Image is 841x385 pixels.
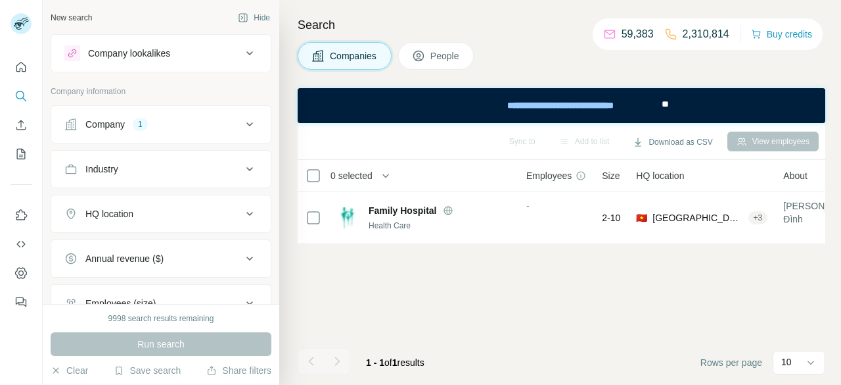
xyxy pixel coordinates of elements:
button: Clear [51,364,88,377]
p: 10 [781,355,792,369]
span: Companies [330,49,378,63]
p: 2,310,814 [683,26,729,42]
div: Annual revenue ($) [85,252,164,265]
span: 0 selected [330,169,373,182]
button: Buy credits [751,25,812,43]
span: results [366,357,424,368]
button: Save search [114,364,181,377]
span: About [783,169,807,182]
span: HQ location [636,169,684,182]
div: + 3 [748,212,768,224]
span: Rows per page [700,356,762,369]
div: New search [51,12,92,24]
button: Download as CSV [624,132,721,152]
span: 🇻🇳 [636,211,647,224]
iframe: Banner [298,88,825,123]
button: Annual revenue ($) [51,243,271,274]
div: Health Care [369,220,511,232]
div: 1 [133,118,148,130]
span: of [384,357,392,368]
button: HQ location [51,198,271,230]
span: Size [602,169,620,182]
div: Company [85,118,125,131]
p: 59,383 [622,26,654,42]
button: Hide [229,8,279,28]
button: My lists [11,142,32,166]
button: Quick start [11,55,32,79]
div: Employees (size) [85,297,156,310]
span: People [430,49,461,63]
div: HQ location [85,207,133,220]
button: Use Surfe API [11,232,32,256]
button: Share filters [206,364,271,377]
div: 9998 search results remaining [108,313,214,324]
span: 1 [392,357,398,368]
button: Company1 [51,109,271,140]
div: Industry [85,163,118,176]
h4: Search [298,16,825,34]
button: Dashboard [11,261,32,285]
span: - [526,201,530,211]
button: Company lookalikes [51,38,271,69]
span: 2-10 [602,211,620,224]
span: Family Hospital [369,204,436,217]
button: Search [11,84,32,108]
button: Feedback [11,290,32,314]
button: Enrich CSV [11,113,32,137]
button: Employees (size) [51,288,271,319]
button: Use Surfe on LinkedIn [11,203,32,227]
img: Logo of Family Hospital [337,207,358,228]
span: Employees [526,169,572,182]
p: Company information [51,86,271,97]
span: 1 - 1 [366,357,384,368]
div: Company lookalikes [88,47,170,60]
button: Industry [51,153,271,185]
span: [GEOGRAPHIC_DATA], Da Nang [652,211,742,224]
